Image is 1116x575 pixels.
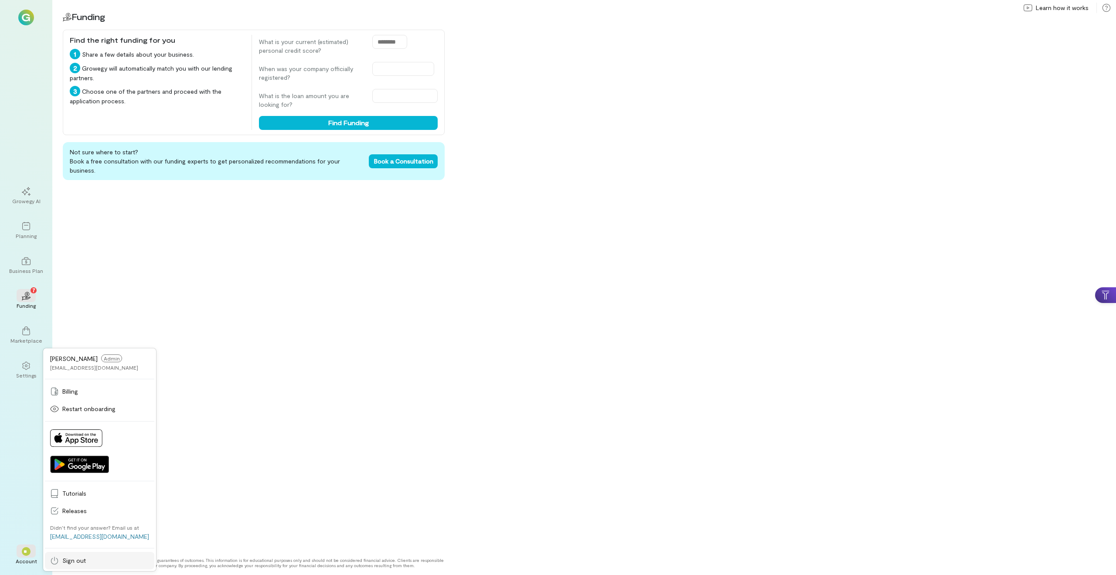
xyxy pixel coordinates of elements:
div: 2 [70,63,80,73]
a: [EMAIL_ADDRESS][DOMAIN_NAME] [50,533,149,540]
a: Settings [10,354,42,386]
div: Funding [17,302,36,309]
div: Share a few details about your business. [70,49,245,59]
span: 7 [32,286,35,294]
div: Disclaimer: Results may vary, and there are no guarantees of outcomes. This information is for ed... [63,558,445,568]
div: Planning [16,232,37,239]
div: Account [16,558,37,565]
label: When was your company officially registered? [259,65,364,82]
a: Growegy AI [10,180,42,211]
span: Billing [62,387,149,396]
div: Not sure where to start? Book a free consultation with our funding experts to get personalized re... [63,142,445,180]
span: Funding [71,11,105,22]
span: Admin [101,354,122,362]
span: [PERSON_NAME] [50,355,98,362]
button: Find Funding [259,116,438,130]
div: [EMAIL_ADDRESS][DOMAIN_NAME] [50,364,138,371]
span: Learn how it works [1036,3,1089,12]
span: Restart onboarding [62,405,149,413]
div: Choose one of the partners and proceed with the application process. [70,86,245,105]
a: Planning [10,215,42,246]
div: Growegy AI [12,197,41,204]
label: What is the loan amount you are looking for? [259,92,364,109]
a: Marketplace [10,320,42,351]
img: Get it on Google Play [50,456,109,473]
div: Settings [16,372,37,379]
a: Business Plan [10,250,42,281]
span: Releases [62,507,149,515]
a: Releases [45,502,154,520]
div: Didn’t find your answer? Email us at [50,524,139,531]
div: Business Plan [9,267,43,274]
div: Growegy will automatically match you with our lending partners. [70,63,245,82]
div: 3 [70,86,80,96]
div: Find the right funding for you [70,35,245,45]
a: Sign out [45,552,154,569]
label: What is your current (estimated) personal credit score? [259,37,364,55]
button: Book a Consultation [369,154,438,168]
a: Funding [10,285,42,316]
span: Sign out [62,556,149,565]
div: Marketplace [10,337,42,344]
div: 1 [70,49,80,59]
a: Billing [45,383,154,400]
a: Restart onboarding [45,400,154,418]
a: Tutorials [45,485,154,502]
span: Tutorials [62,489,149,498]
span: Book a Consultation [374,157,433,165]
img: Download on App Store [50,429,102,447]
